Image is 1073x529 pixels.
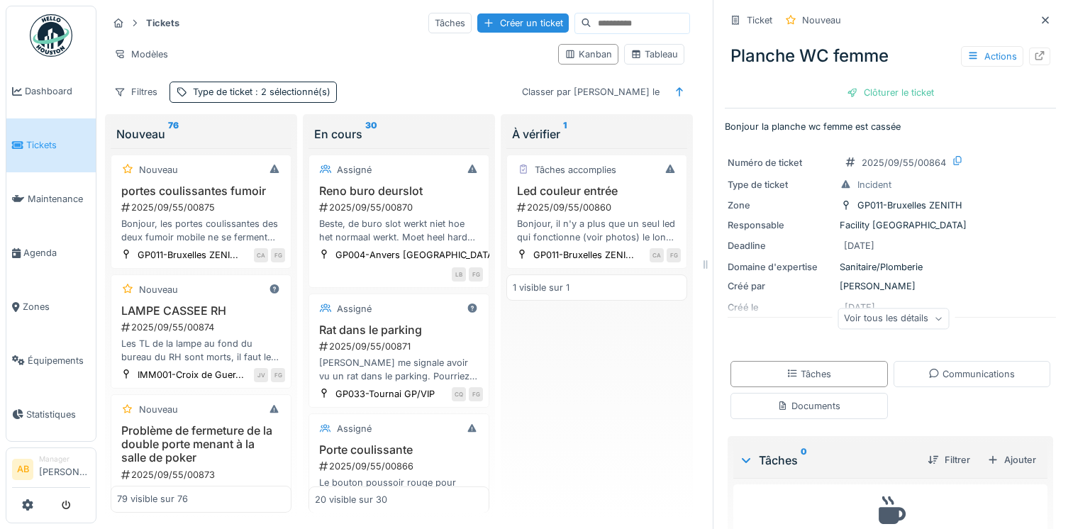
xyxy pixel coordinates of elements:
div: Nouveau [139,283,178,296]
div: Assigné [337,163,372,177]
span: Maintenance [28,192,90,206]
div: Documents [777,399,840,413]
div: [DATE] [844,239,874,252]
h3: portes coulissantes fumoir [117,184,285,198]
div: Ticket [747,13,772,27]
a: Dashboard [6,65,96,118]
div: À vérifier [512,126,682,143]
div: Tâches [739,452,916,469]
div: GP011-Bruxelles ZENITH [857,199,962,212]
a: Zones [6,280,96,334]
div: Domaine d'expertise [728,260,834,274]
span: Statistiques [26,408,90,421]
h3: Led couleur entrée [513,184,681,198]
span: : 2 sélectionné(s) [252,87,330,97]
div: 2025/09/55/00860 [516,201,681,214]
div: Nouveau [139,163,178,177]
div: Filtrer [922,450,976,469]
a: Maintenance [6,172,96,226]
div: [PERSON_NAME] [728,279,1053,293]
strong: Tickets [140,16,185,30]
div: JV [254,368,268,382]
img: Badge_color-CXgf-gQk.svg [30,14,72,57]
div: Les TL de la lampe au fond du bureau du RH sont morts, il faut les remplacer [117,337,285,364]
span: Dashboard [25,84,90,98]
div: Filtres [108,82,164,102]
div: Clôturer le ticket [841,83,940,102]
div: Assigné [337,302,372,316]
sup: 0 [801,452,807,469]
div: FG [667,248,681,262]
a: Équipements [6,333,96,387]
a: Statistiques [6,387,96,441]
div: Tâches [786,367,831,381]
div: CA [650,248,664,262]
div: Créé par [728,279,834,293]
div: FG [469,267,483,282]
div: En cours [314,126,484,143]
h3: Porte coulissante [315,443,483,457]
sup: 1 [563,126,567,143]
div: Modèles [108,44,174,65]
div: Incident [857,178,891,191]
div: Tâches [428,13,472,33]
div: GP011-Bruxelles ZENI... [138,248,238,262]
div: GP004-Anvers [GEOGRAPHIC_DATA] [335,248,497,262]
div: Créer un ticket [477,13,569,33]
h3: Rat dans le parking [315,323,483,337]
div: 1 visible sur 1 [513,281,569,294]
a: AB Manager[PERSON_NAME] [12,454,90,488]
div: FG [271,248,285,262]
div: 2025/09/55/00870 [318,201,483,214]
div: 20 visible sur 30 [315,493,387,506]
div: Kanban [565,48,612,61]
div: Communications [928,367,1015,381]
div: Classer par [PERSON_NAME] le [516,82,666,102]
h3: LAMPE CASSEE RH [117,304,285,318]
sup: 76 [168,126,179,143]
span: Équipements [28,354,90,367]
div: Type de ticket [728,178,834,191]
div: Type de ticket [193,85,330,99]
div: Tâches accomplies [535,163,616,177]
div: Nouveau [116,126,286,143]
div: 2025/09/55/00873 [120,468,285,481]
div: 2025/09/55/00874 [120,321,285,334]
div: CA [254,248,268,262]
a: Agenda [6,226,96,280]
sup: 30 [365,126,377,143]
a: Tickets [6,118,96,172]
div: GP033-Tournai GP/VIP [335,387,435,401]
div: Actions [961,46,1023,67]
div: Facility [GEOGRAPHIC_DATA] [728,218,1053,232]
h3: Problème de fermeture de la double porte menant à la salle de poker [117,424,285,465]
div: Numéro de ticket [728,156,834,169]
span: Zones [23,300,90,313]
div: Voir tous les détails [838,308,949,329]
div: 2025/09/55/00871 [318,340,483,353]
div: Bonjour, La double porte menant à la salle de poker est endommagée, principalement en raison du s... [117,484,285,511]
li: [PERSON_NAME] [39,454,90,484]
div: CQ [452,387,466,401]
div: Tableau [630,48,678,61]
div: Le bouton poussoir rouge pour garder les portes ouvertes ne fonctionne plus [315,476,483,503]
div: LB [452,267,466,282]
div: Beste, de buro slot werkt niet hoe het normaal werkt. Moet heel hard trekken aan de deur. Gelieve... [315,217,483,244]
div: Ajouter [982,450,1042,469]
div: GP011-Bruxelles ZENI... [533,248,634,262]
div: Sanitaire/Plomberie [728,260,1053,274]
div: 2025/09/55/00875 [120,201,285,214]
div: Bonjour, les portes coulissantes des deux fumoir mobile ne se ferment plus correctement [117,217,285,244]
li: AB [12,459,33,480]
div: Bonjour, il n'y a plus que un seul led qui fonctionne (voir photos) le long des entrée [513,217,681,244]
div: Nouveau [802,13,841,27]
div: [PERSON_NAME] me signale avoir vu un rat dans le parking. Pourriez-vous rappeler Ecoserv? [GEOGRA... [315,356,483,383]
p: Bonjour la planche wc femme est cassée [725,120,1056,133]
div: Responsable [728,218,834,232]
span: Agenda [23,246,90,260]
div: FG [469,387,483,401]
div: 2025/09/55/00864 [862,156,946,169]
div: FG [271,368,285,382]
div: IMM001-Croix de Guer... [138,368,244,382]
div: 79 visible sur 76 [117,493,188,506]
